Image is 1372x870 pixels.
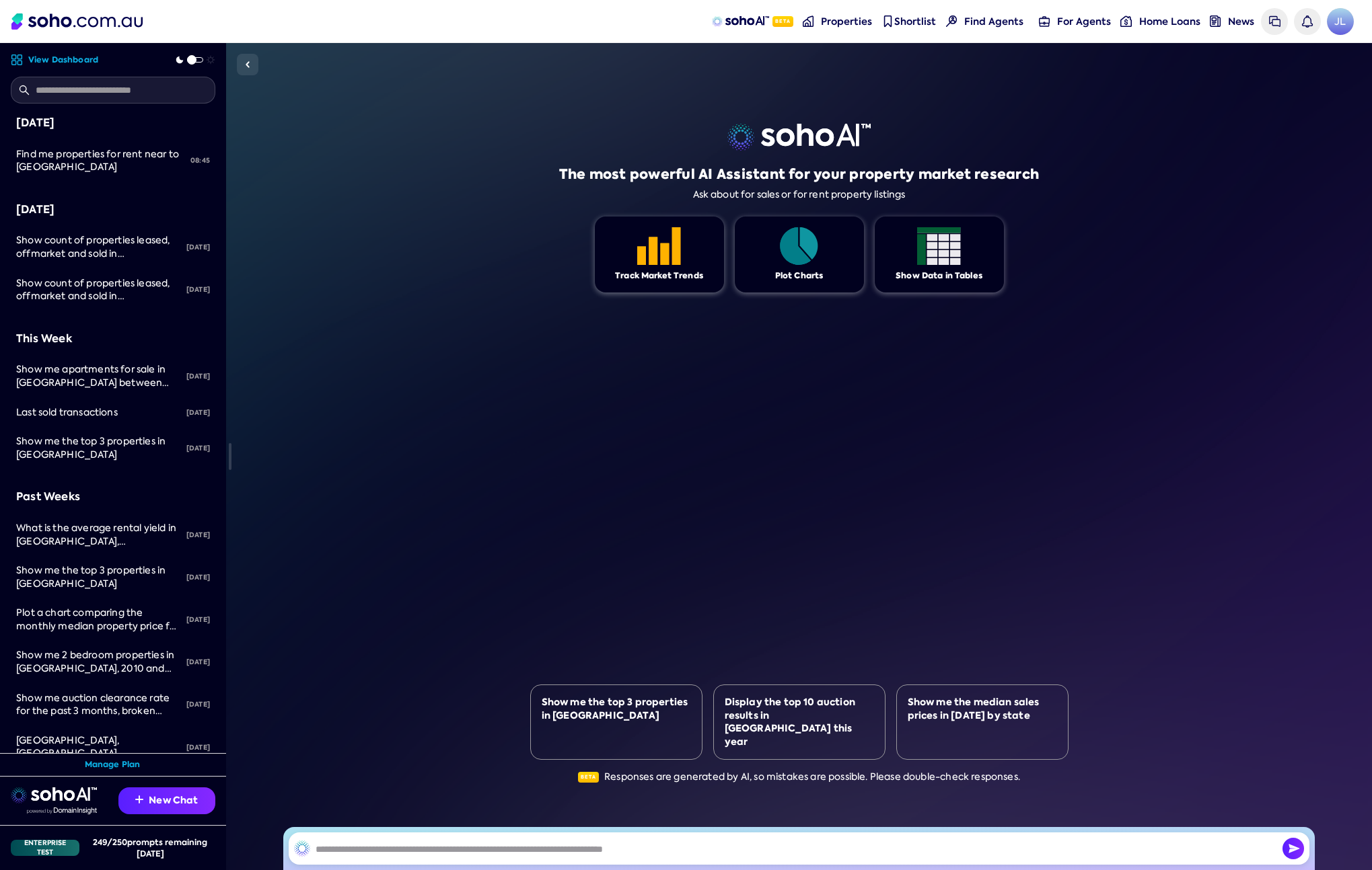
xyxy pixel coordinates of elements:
img: Sidebar toggle icon [240,56,256,73]
div: Show count of properties leased, offmarket and sold in Sydney for past 6 months [16,234,181,260]
a: Show count of properties leased, offmarket and sold in [GEOGRAPHIC_DATA] for past 6 months [11,269,181,311]
span: For Agents [1057,15,1111,28]
span: Find me properties for rent near to [GEOGRAPHIC_DATA] [16,148,179,173]
a: Find me properties for rent near to [GEOGRAPHIC_DATA] [11,140,185,182]
div: [DATE] [181,233,215,262]
span: JL [1327,8,1354,35]
img: for-agents-nav icon [1120,15,1132,27]
img: shortlist-nav icon [882,15,894,27]
img: sohoAI logo [712,16,769,27]
img: for-agents-nav icon [1039,15,1050,27]
img: sohoai logo [727,124,871,151]
span: Home Loans [1139,15,1200,28]
a: Show me apartments for sale in [GEOGRAPHIC_DATA] between $1M and $2M. [11,355,181,397]
div: [DATE] [181,275,215,305]
span: Find Agents [964,15,1023,28]
div: This Week [16,330,210,348]
div: [DATE] [181,690,215,719]
div: What is the average rental yield in Surry Hills, NSW [16,522,181,548]
div: Last sold transactions [16,406,181,420]
div: Plot a chart comparing the monthly median property price for proeprties between Surry Hills and P... [16,606,181,633]
div: [DATE] [181,563,215,592]
span: Last sold transactions [16,406,118,418]
button: Send [1283,838,1304,859]
img: Soho Logo [11,13,143,30]
span: Properties [821,15,872,28]
a: Messages [1261,8,1288,35]
div: Show me the top 3 properties in Sydney [16,564,181,590]
img: Data provided by Domain Insight [27,807,97,814]
span: Show me 2 bedroom properties in [GEOGRAPHIC_DATA], 2010 and [GEOGRAPHIC_DATA], 2000 between $1.5M... [16,649,174,701]
span: News [1228,15,1254,28]
div: Show me the top 3 properties in [GEOGRAPHIC_DATA] [542,696,691,722]
img: Send icon [1283,838,1304,859]
span: Show count of properties leased, offmarket and sold in [GEOGRAPHIC_DATA] for past 6 months [16,234,170,286]
a: View Dashboard [11,54,98,66]
div: Show count of properties leased, offmarket and sold in Sydney for past 6 months [16,277,181,303]
div: Past Weeks [16,488,210,506]
div: Plot Charts [775,270,824,282]
a: Show me auction clearance rate for the past 3 months, broken down by month [11,684,181,726]
span: Show me apartments for sale in [GEOGRAPHIC_DATA] between $1M and $2M. [16,363,169,401]
div: [DATE] [181,398,215,428]
a: Last sold transactions [11,398,181,428]
button: New Chat [118,787,215,814]
img: news-nav icon [1210,15,1221,27]
span: Shortlist [894,15,936,28]
img: Feature 1 icon [637,227,681,265]
div: Ask about for sales or for rent property listings [693,189,906,200]
a: Show count of properties leased, offmarket and sold in [GEOGRAPHIC_DATA] for past 6 months [11,226,181,268]
span: Show me the top 3 properties in [GEOGRAPHIC_DATA] [16,435,166,461]
img: Feature 1 icon [777,227,821,265]
a: What is the average rental yield in [GEOGRAPHIC_DATA], [GEOGRAPHIC_DATA] [11,514,181,556]
a: Avatar of Jonathan Lui [1327,8,1354,35]
span: Plot a chart comparing the monthly median property price for proeprties between [GEOGRAPHIC_DATA]... [16,606,180,684]
div: 08:45 [185,146,215,175]
div: Show me auction clearance rate for the past 3 months, broken down by month [16,692,181,718]
img: properties-nav icon [803,15,814,27]
span: Beta [578,772,599,783]
img: Feature 1 icon [917,227,961,265]
a: Plot a chart comparing the monthly median property price for proeprties between [GEOGRAPHIC_DATA]... [11,598,181,641]
div: [DATE] [181,434,215,463]
span: Show count of properties leased, offmarket and sold in [GEOGRAPHIC_DATA] for past 6 months [16,277,170,329]
a: Notifications [1294,8,1321,35]
h1: The most powerful AI Assistant for your property market research [559,165,1039,184]
div: Show me the top 3 properties in Sydney [16,435,181,461]
img: messages icon [1269,15,1280,27]
span: Show me the top 3 properties in [GEOGRAPHIC_DATA] [16,564,166,590]
img: Recommendation icon [135,795,143,803]
div: Show me 2 bedroom properties in Surry Hills, 2010 and Paddington, 2000 between $1.5M and $2M [16,649,181,675]
div: Responses are generated by AI, so mistakes are possible. Please double-check responses. [578,770,1020,784]
div: Show me apartments for sale in Surry Hills between $1M and $2M. [16,363,181,389]
img: bell icon [1301,15,1313,27]
div: Find me properties for rent near to Melbourne University [16,148,185,174]
div: Track Market Trends [615,270,703,282]
a: Show me the top 3 properties in [GEOGRAPHIC_DATA] [11,556,181,598]
span: Beta [772,16,793,27]
div: Paddington, surry hills, sydney, 2 bed, $200000 - $4000000 [16,734,181,760]
img: Find agents icon [946,15,958,27]
div: [DATE] [181,520,215,550]
img: sohoai logo [11,787,97,803]
a: [GEOGRAPHIC_DATA], [GEOGRAPHIC_DATA], [GEOGRAPHIC_DATA], 2 bed, $200000 - $4000000 [11,726,181,768]
a: Show me 2 bedroom properties in [GEOGRAPHIC_DATA], 2010 and [GEOGRAPHIC_DATA], 2000 between $1.5M... [11,641,181,683]
span: Show me auction clearance rate for the past 3 months, broken down by month [16,692,170,730]
span: What is the average rental yield in [GEOGRAPHIC_DATA], [GEOGRAPHIC_DATA] [16,522,176,560]
div: Display the top 10 auction results in [GEOGRAPHIC_DATA] this year [725,696,874,748]
a: Manage Plan [85,759,141,770]
div: [DATE] [181,733,215,762]
div: [DATE] [181,362,215,391]
div: [DATE] [181,647,215,677]
div: Enterprise Test [11,840,79,856]
img: SohoAI logo black [294,840,310,857]
div: [DATE] [16,201,210,219]
div: [DATE] [181,605,215,635]
div: 249 / 250 prompts remaining [DATE] [85,836,215,859]
div: [DATE] [16,114,210,132]
a: Show me the top 3 properties in [GEOGRAPHIC_DATA] [11,427,181,469]
div: Show me the median sales prices in [DATE] by state [908,696,1057,722]
div: Show Data in Tables [896,270,982,282]
span: [GEOGRAPHIC_DATA], [GEOGRAPHIC_DATA], [GEOGRAPHIC_DATA], 2 bed, $200000 - $4000000 [16,734,149,786]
